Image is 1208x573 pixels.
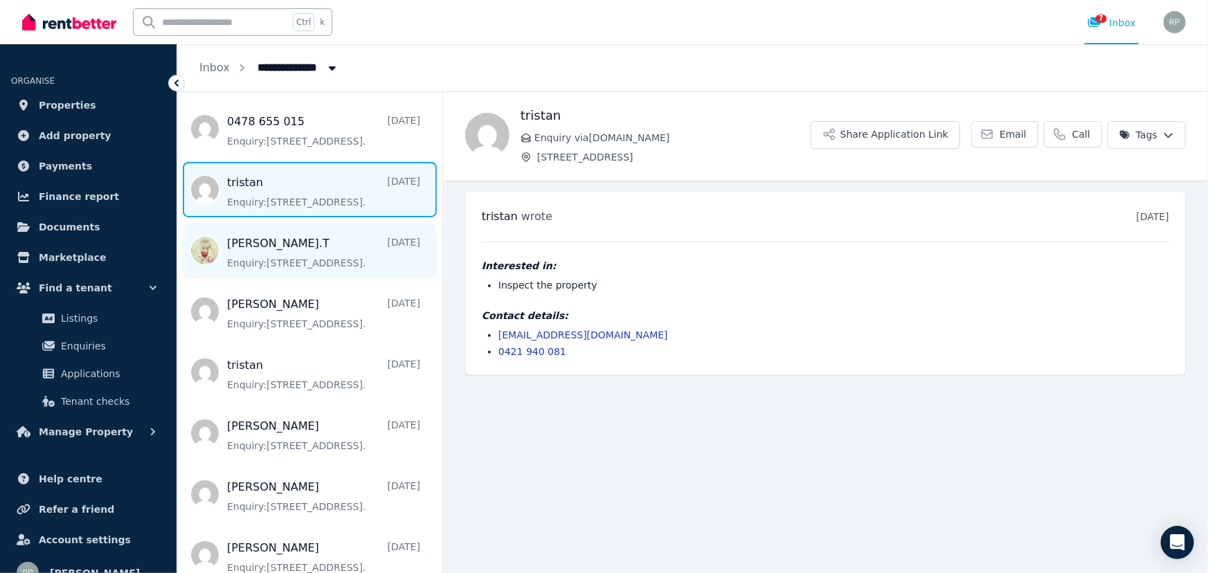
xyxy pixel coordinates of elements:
[11,183,165,210] a: Finance report
[39,219,100,235] span: Documents
[482,309,1169,322] h4: Contact details:
[227,418,420,453] a: [PERSON_NAME][DATE]Enquiry:[STREET_ADDRESS].
[11,152,165,180] a: Payments
[1161,526,1194,559] div: Open Intercom Messenger
[39,501,114,518] span: Refer a friend
[1137,211,1169,222] time: [DATE]
[320,17,325,28] span: k
[39,158,92,174] span: Payments
[811,121,960,149] button: Share Application Link
[17,388,160,415] a: Tenant checks
[11,213,165,241] a: Documents
[17,360,160,388] a: Applications
[227,296,420,331] a: [PERSON_NAME][DATE]Enquiry:[STREET_ADDRESS].
[482,210,518,223] span: tristan
[1096,15,1107,23] span: 7
[482,259,1169,273] h4: Interested in:
[1119,128,1157,142] span: Tags
[498,346,566,357] a: 0421 940 081
[22,12,116,33] img: RentBetter
[177,44,361,91] nav: Breadcrumb
[521,210,552,223] span: wrote
[39,127,111,144] span: Add property
[39,280,112,296] span: Find a tenant
[1072,127,1090,141] span: Call
[293,13,314,31] span: Ctrl
[11,495,165,523] a: Refer a friend
[61,338,154,354] span: Enquiries
[1044,121,1102,147] a: Call
[39,188,119,205] span: Finance report
[61,393,154,410] span: Tenant checks
[227,235,420,270] a: [PERSON_NAME].T[DATE]Enquiry:[STREET_ADDRESS].
[534,131,811,145] span: Enquiry via [DOMAIN_NAME]
[39,424,133,440] span: Manage Property
[227,479,420,513] a: [PERSON_NAME][DATE]Enquiry:[STREET_ADDRESS].
[11,244,165,271] a: Marketplace
[11,122,165,149] a: Add property
[1164,11,1186,33] img: Ritika Purang
[227,113,420,148] a: 0478 655 015[DATE]Enquiry:[STREET_ADDRESS].
[11,274,165,302] button: Find a tenant
[971,121,1038,147] a: Email
[11,418,165,446] button: Manage Property
[227,174,420,209] a: tristan[DATE]Enquiry:[STREET_ADDRESS].
[39,97,96,113] span: Properties
[39,531,131,548] span: Account settings
[39,249,106,266] span: Marketplace
[11,526,165,554] a: Account settings
[1108,121,1186,149] button: Tags
[537,150,811,164] span: [STREET_ADDRESS]
[39,471,102,487] span: Help centre
[1000,127,1027,141] span: Email
[1088,16,1136,30] div: Inbox
[465,113,510,157] img: tristan
[17,332,160,360] a: Enquiries
[498,329,668,340] a: [EMAIL_ADDRESS][DOMAIN_NAME]
[61,365,154,382] span: Applications
[17,304,160,332] a: Listings
[521,106,811,125] h1: tristan
[11,76,55,86] span: ORGANISE
[11,91,165,119] a: Properties
[199,61,230,74] a: Inbox
[498,278,1169,292] li: Inspect the property
[227,357,420,392] a: tristan[DATE]Enquiry:[STREET_ADDRESS].
[11,465,165,493] a: Help centre
[61,310,154,327] span: Listings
